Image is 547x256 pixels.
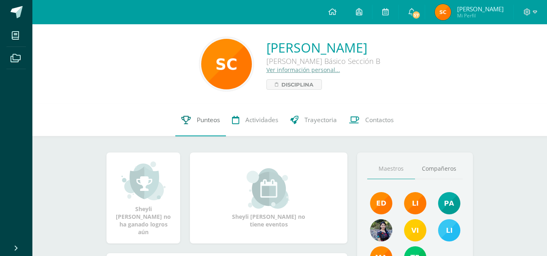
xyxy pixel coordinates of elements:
img: 5f1eac71314560e0f20f6c40fd5f0140.png [435,4,451,20]
div: Sheyli [PERSON_NAME] no tiene eventos [228,168,309,228]
img: 9b17679b4520195df407efdfd7b84603.png [370,219,392,241]
img: 0ee4c74e6f621185b04bb9cfb72a2a5b.png [404,219,426,241]
a: Maestros [367,159,415,179]
div: [PERSON_NAME] Básico Sección B [266,56,380,66]
a: Actividades [226,104,284,136]
img: c3baf31705df5d4328d07632c685d4ab.png [201,39,252,89]
a: Trayectoria [284,104,343,136]
span: [PERSON_NAME] [457,5,504,13]
a: Ver información personal... [266,66,340,74]
a: Disciplina [266,79,322,90]
span: Actividades [245,116,278,124]
span: Contactos [365,116,394,124]
a: Punteos [175,104,226,136]
span: Disciplina [281,80,313,89]
span: Mi Perfil [457,12,504,19]
img: achievement_small.png [121,161,166,201]
a: Contactos [343,104,400,136]
img: 93ccdf12d55837f49f350ac5ca2a40a5.png [438,219,460,241]
span: Trayectoria [304,116,337,124]
img: cefb4344c5418beef7f7b4a6cc3e812c.png [404,192,426,214]
img: 40c28ce654064086a0d3fb3093eec86e.png [438,192,460,214]
img: event_small.png [247,168,291,209]
div: Sheyli [PERSON_NAME] no ha ganado logros aún [115,161,172,236]
a: [PERSON_NAME] [266,39,380,56]
span: Punteos [197,116,220,124]
a: Compañeros [415,159,463,179]
span: 57 [412,11,421,19]
img: f40e456500941b1b33f0807dd74ea5cf.png [370,192,392,214]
